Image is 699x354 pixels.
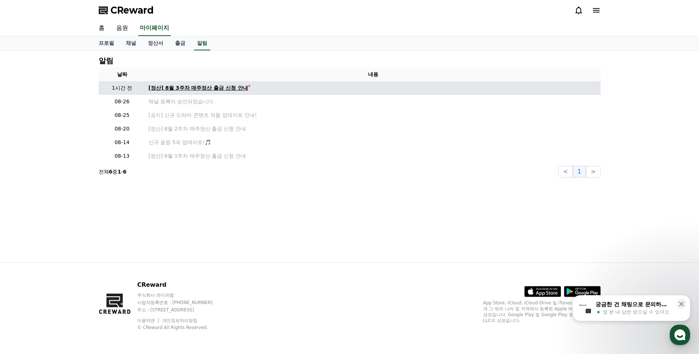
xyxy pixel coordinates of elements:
a: 이용약관 [137,318,160,323]
a: 정산서 [142,36,169,50]
p: CReward [137,280,227,289]
span: 대화 [67,244,76,250]
a: 출금 [169,36,191,50]
strong: 6 [123,169,127,175]
strong: 6 [109,169,113,175]
a: 신규 음원 5곡 업데이트!🎵 [149,139,598,146]
th: 날짜 [99,68,146,81]
a: 마이페이지 [138,21,171,36]
p: App Store, iCloud, iCloud Drive 및 iTunes Store는 미국과 그 밖의 나라 및 지역에서 등록된 Apple Inc.의 서비스 상표입니다. Goo... [483,300,601,323]
a: CReward [99,4,154,16]
a: 개인정보처리방침 [162,318,197,323]
p: 채널 등록이 승인되었습니다. [149,98,598,106]
p: 08-26 [102,98,143,106]
p: 08-14 [102,139,143,146]
a: 알림 [194,36,210,50]
a: [정산] 8월 2주차 매주정산 출금 신청 안내 [149,125,598,133]
th: 내용 [146,68,601,81]
strong: 1 [117,169,121,175]
div: [정산] 8월 3주차 매주정산 출금 신청 안내 [149,84,248,92]
button: > [586,166,600,178]
p: 주소 : [STREET_ADDRESS] [137,307,227,313]
a: 대화 [48,233,95,251]
a: [정산] 8월 3주차 매주정산 출금 신청 안내 [149,84,598,92]
p: 08-25 [102,111,143,119]
p: 주식회사 와이피랩 [137,292,227,298]
a: 채널 [120,36,142,50]
span: 설정 [113,244,122,250]
span: 홈 [23,244,28,250]
p: 1시간 전 [102,84,143,92]
a: 홈 [2,233,48,251]
a: [공지] 신규 드라마 콘텐츠 작품 업데이트 안내! [149,111,598,119]
a: 프로필 [93,36,120,50]
p: 전체 중 - [99,168,127,175]
a: 설정 [95,233,141,251]
a: 음원 [110,21,134,36]
p: 08-20 [102,125,143,133]
a: [정산] 8월 1주차 매주정산 출금 신청 안내 [149,152,598,160]
button: 1 [573,166,586,178]
p: 08-13 [102,152,143,160]
h4: 알림 [99,57,113,65]
a: 홈 [93,21,110,36]
button: < [558,166,573,178]
p: 사업자등록번호 : [PHONE_NUMBER] [137,300,227,305]
p: © CReward All Rights Reserved. [137,325,227,330]
span: CReward [110,4,154,16]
